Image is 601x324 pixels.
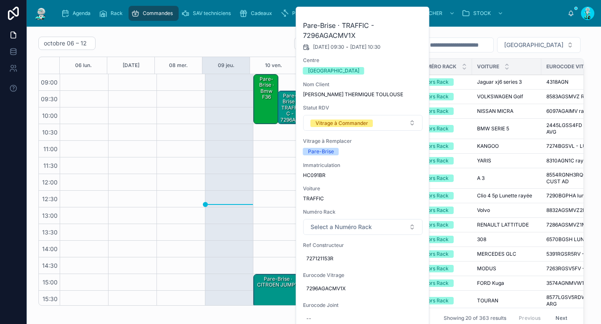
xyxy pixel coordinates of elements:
[255,75,278,101] div: Pare-Brise · bmw f36
[424,207,449,214] div: Hors Rack
[477,192,532,199] span: Clio 4 5p Lunette rayée
[477,63,499,70] span: Voiture
[424,142,449,150] div: Hors Rack
[424,125,449,132] div: Hors Rack
[255,275,300,289] div: Pare-Brise · CITROEN JUMPY
[424,279,449,287] div: Hors Rack
[477,175,485,182] span: A 3
[251,10,272,17] span: Cadeaux
[477,175,536,182] a: A 3
[477,207,490,214] span: Volvo
[303,162,423,169] span: Immatriculation
[424,174,449,182] div: Hors Rack
[477,251,536,257] a: MERCEDES GLC
[33,7,48,20] img: App logo
[75,57,92,74] div: 06 lun.
[278,91,301,124] div: Pare-Brise · TRAFFIC - 7296AGACMV1X
[303,209,423,215] span: Numéro Rack
[111,10,123,17] span: Rack
[424,93,449,100] div: Hors Rack
[419,221,467,229] a: Hors Rack
[477,79,522,85] span: Jaguar xj6 series 3
[254,75,278,124] div: Pare-Brise · bmw f36
[123,57,139,74] button: [DATE]
[477,222,536,228] a: RENAULT LATTITUDE
[419,207,467,214] a: Hors Rack
[546,265,596,272] span: 7263RGSV5FV - DEF
[40,112,60,119] span: 10:00
[546,63,597,70] span: Eurocode Vitrage
[477,265,536,272] a: MODUS
[303,105,423,111] span: Statut RDV
[477,125,509,132] span: BMW SERIE 5
[424,107,449,115] div: Hors Rack
[40,229,60,236] span: 13:30
[303,138,423,145] span: Vitrage à Remplacer
[419,250,467,258] a: Hors Rack
[303,57,423,64] span: Centre
[303,115,423,131] button: Select Button
[419,297,467,304] a: Hors Rack
[477,93,523,100] span: VOLKSWAGEN Golf
[546,236,597,243] span: 6570BGSH LUNETTE
[279,92,300,136] div: Pare-Brise · TRAFFIC - 7296AGACMV1X
[350,44,381,50] span: [DATE] 10:30
[40,212,60,219] span: 13:00
[546,93,593,100] span: 8583AGSMVZ RAYÉ
[40,195,60,202] span: 12:30
[477,157,536,164] a: YARIS
[40,129,60,136] span: 10:30
[41,162,60,169] span: 11:30
[265,57,282,74] button: 10 ven.
[303,172,423,179] span: HC091BR
[294,37,306,50] button: Back
[96,6,129,21] a: Rack
[306,255,420,262] span: 727121153R
[459,6,508,21] a: STOCK
[385,6,459,21] a: NE PAS TOUCHER
[477,222,529,228] span: RENAULT LATTITUDE
[292,10,321,17] span: Parrainages
[419,93,467,100] a: Hors Rack
[193,10,231,17] span: SAV techniciens
[477,236,486,243] span: 308
[424,250,449,258] div: Hors Rack
[41,145,60,152] span: 11:00
[346,44,348,50] span: -
[424,78,449,86] div: Hors Rack
[40,245,60,252] span: 14:00
[419,157,467,164] a: Hors Rack
[313,44,344,50] span: [DATE] 09:30
[55,4,568,22] div: scrollable content
[169,57,188,74] button: 08 mer.
[40,295,60,302] span: 15:30
[303,302,423,309] span: Eurocode Joint
[424,221,449,229] div: Hors Rack
[504,41,563,49] span: [GEOGRAPHIC_DATA]
[546,79,568,85] span: 4318AGN
[419,107,467,115] a: Hors Rack
[39,79,60,86] span: 09:00
[179,6,237,21] a: SAV techniciens
[278,6,327,21] a: Parrainages
[477,93,536,100] a: VOLKSWAGEN Golf
[327,6,374,21] a: Assurances
[316,120,368,127] div: Vitrage à Commander
[477,125,536,132] a: BMW SERIE 5
[424,265,449,272] div: Hors Rack
[424,192,449,199] div: Hors Rack
[477,108,536,115] a: NISSAN MICRA
[477,236,536,243] a: 308
[477,143,499,150] span: KANGOO
[546,108,590,115] span: 6097AGAIMV rayé
[419,279,467,287] a: Hors Rack
[477,280,504,287] span: FORD Kuga
[424,157,449,164] div: Hors Rack
[218,57,235,74] div: 09 jeu.
[303,242,423,249] span: Ref Constructeur
[477,108,513,115] span: NISSAN MICRA
[306,285,420,292] span: 7296AGACMV1X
